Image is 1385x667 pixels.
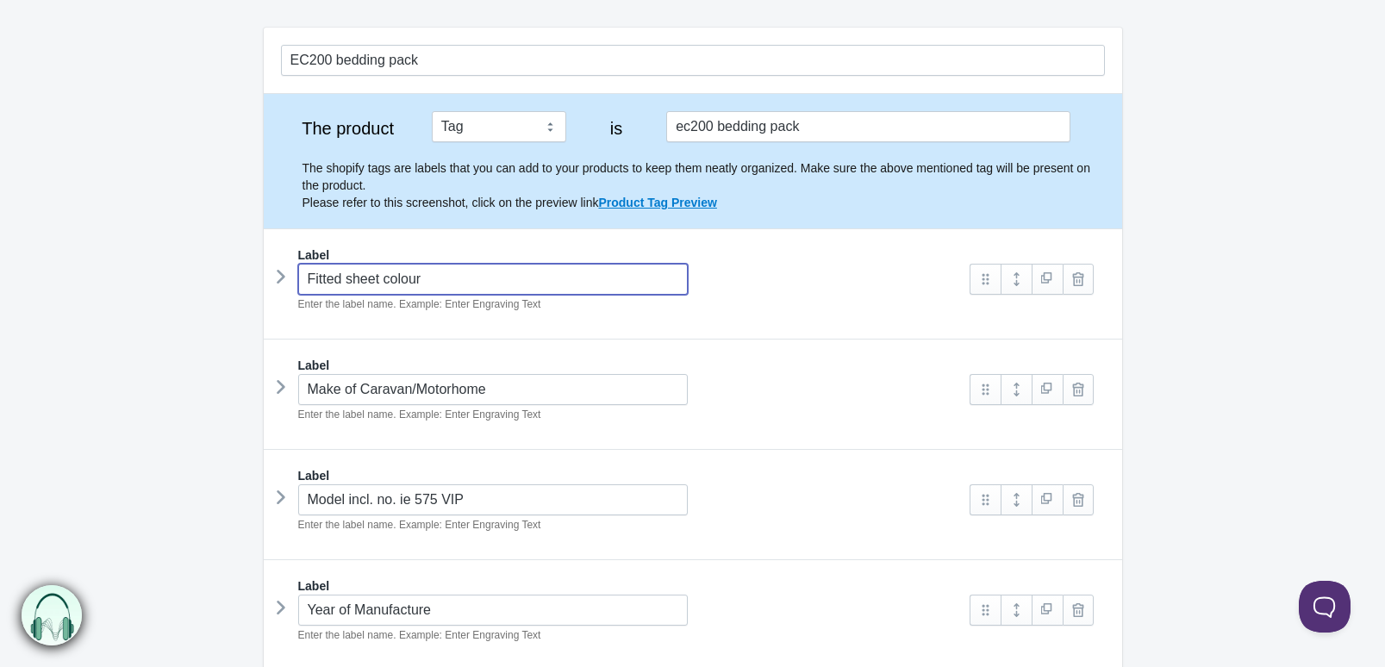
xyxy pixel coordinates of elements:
[298,408,541,421] em: Enter the label name. Example: Enter Engraving Text
[298,298,541,310] em: Enter the label name. Example: Enter Engraving Text
[583,120,650,137] label: is
[22,584,83,645] img: bxm.png
[298,629,541,641] em: Enter the label name. Example: Enter Engraving Text
[298,357,330,374] label: Label
[298,519,541,531] em: Enter the label name. Example: Enter Engraving Text
[298,246,330,264] label: Label
[303,159,1105,211] p: The shopify tags are labels that you can add to your products to keep them neatly organized. Make...
[281,120,415,137] label: The product
[298,577,330,595] label: Label
[1299,581,1351,633] iframe: Toggle Customer Support
[298,467,330,484] label: Label
[281,45,1105,76] input: General Options Set
[598,196,716,209] a: Product Tag Preview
